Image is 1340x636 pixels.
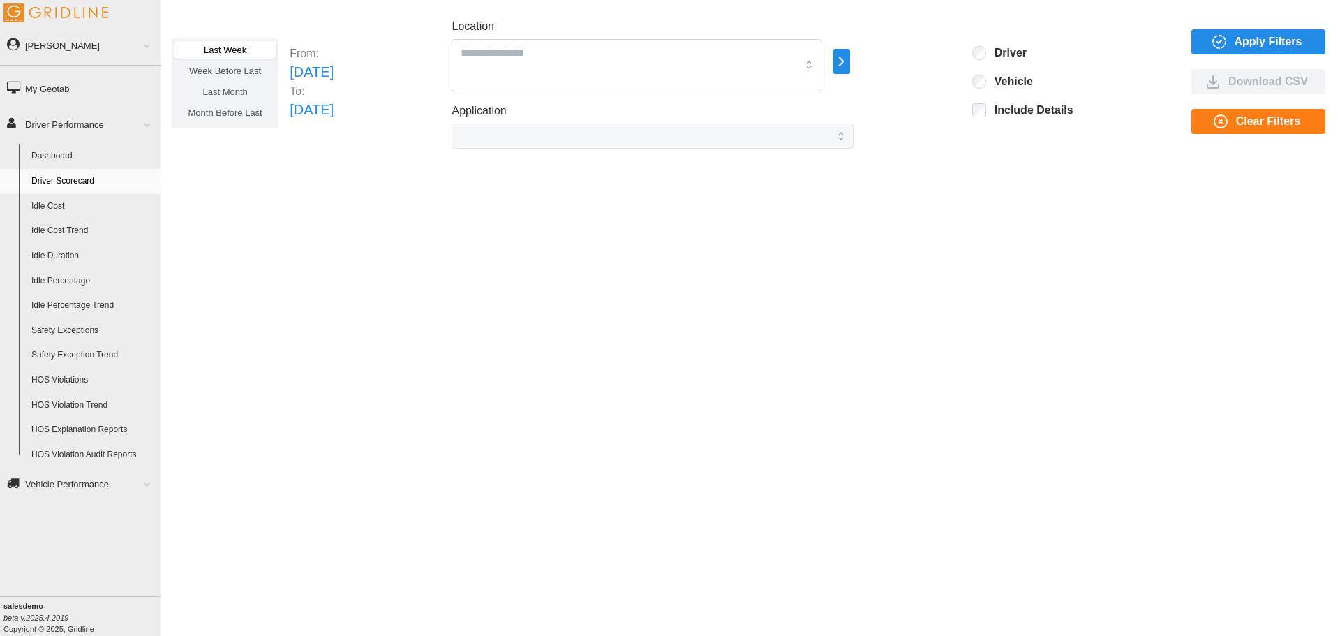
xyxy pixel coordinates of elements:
div: Copyright © 2025, Gridline [3,600,161,635]
a: HOS Violation Trend [25,393,161,418]
a: Idle Cost Trend [25,219,161,244]
span: Apply Filters [1235,30,1302,54]
a: Safety Exceptions [25,318,161,343]
span: Week Before Last [189,66,261,76]
a: Driver Scorecard [25,169,161,194]
label: Driver [986,46,1027,60]
button: Clear Filters [1191,109,1325,134]
label: Application [452,103,506,120]
a: Idle Duration [25,244,161,269]
span: Month Before Last [188,108,262,118]
label: Vehicle [986,75,1033,89]
a: Dashboard [25,144,161,169]
p: From: [290,45,334,61]
span: Download CSV [1228,70,1308,94]
p: [DATE] [290,99,334,121]
i: beta v.2025.4.2019 [3,614,68,622]
button: Apply Filters [1191,29,1325,54]
a: HOS Violation Audit Reports [25,443,161,468]
label: Include Details [986,103,1073,117]
span: Last Month [202,87,247,97]
img: Gridline [3,3,108,22]
a: HOS Explanation Reports [25,417,161,443]
a: Idle Percentage [25,269,161,294]
a: HOS Violations [25,368,161,393]
p: To: [290,83,334,99]
b: salesdemo [3,602,43,610]
a: Idle Percentage Trend [25,293,161,318]
span: Clear Filters [1236,110,1300,133]
button: Download CSV [1191,69,1325,94]
span: Last Week [204,45,246,55]
a: Idle Cost [25,194,161,219]
a: Safety Exception Trend [25,343,161,368]
p: [DATE] [290,61,334,83]
label: Location [452,18,494,36]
